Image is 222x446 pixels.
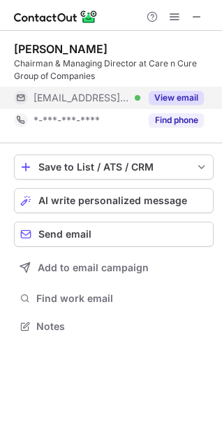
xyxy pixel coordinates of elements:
[14,42,108,56] div: [PERSON_NAME]
[36,292,208,305] span: Find work email
[14,188,214,213] button: AI write personalized message
[38,229,91,240] span: Send email
[14,255,214,280] button: Add to email campaign
[38,161,189,173] div: Save to List / ATS / CRM
[14,57,214,82] div: Chairman & Managing Director at Care n Cure Group of Companies
[14,154,214,180] button: save-profile-one-click
[14,317,214,336] button: Notes
[36,320,208,333] span: Notes
[149,91,204,105] button: Reveal Button
[34,92,130,104] span: [EMAIL_ADDRESS][DOMAIN_NAME]
[38,195,187,206] span: AI write personalized message
[38,262,149,273] span: Add to email campaign
[14,8,98,25] img: ContactOut v5.3.10
[14,222,214,247] button: Send email
[14,289,214,308] button: Find work email
[149,113,204,127] button: Reveal Button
